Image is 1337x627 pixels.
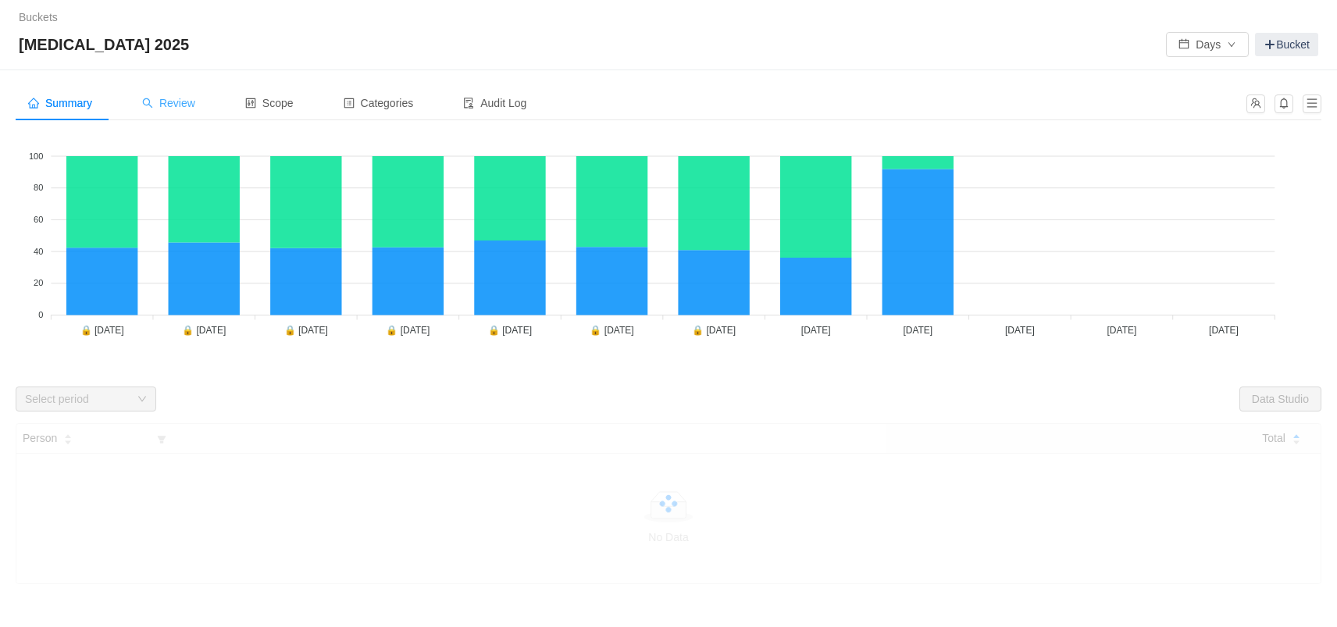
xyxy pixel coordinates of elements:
tspan: 80 [34,183,43,192]
button: icon: calendarDaysicon: down [1166,32,1249,57]
i: icon: audit [463,98,474,109]
tspan: 🔒 [DATE] [692,324,736,336]
a: Buckets [19,11,58,23]
tspan: 20 [34,278,43,287]
div: Select period [25,391,130,407]
i: icon: home [28,98,39,109]
tspan: 60 [34,215,43,224]
span: Scope [245,97,294,109]
button: icon: team [1246,94,1265,113]
tspan: 🔒 [DATE] [182,324,226,336]
tspan: [DATE] [1209,325,1239,336]
tspan: 🔒 [DATE] [590,324,633,336]
tspan: 🔒 [DATE] [284,324,328,336]
tspan: [DATE] [1107,325,1137,336]
tspan: 100 [29,151,43,161]
tspan: 🔒 [DATE] [80,324,124,336]
i: icon: down [137,394,147,405]
span: Categories [344,97,414,109]
tspan: 🔒 [DATE] [386,324,430,336]
span: Audit Log [463,97,526,109]
a: Bucket [1255,33,1318,56]
button: icon: menu [1303,94,1321,113]
tspan: 0 [38,310,43,319]
tspan: [DATE] [903,325,932,336]
i: icon: control [245,98,256,109]
tspan: 40 [34,247,43,256]
tspan: 🔒 [DATE] [488,324,532,336]
button: icon: bell [1275,94,1293,113]
i: icon: search [142,98,153,109]
span: [MEDICAL_DATA] 2025 [19,32,198,57]
tspan: [DATE] [801,325,831,336]
span: Review [142,97,195,109]
span: Summary [28,97,92,109]
tspan: [DATE] [1005,325,1035,336]
i: icon: profile [344,98,355,109]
